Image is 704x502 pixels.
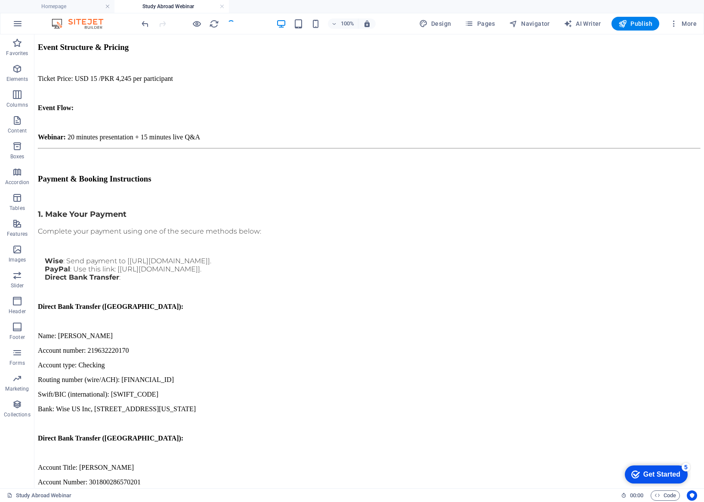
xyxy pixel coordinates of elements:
[416,17,455,31] div: Design (Ctrl+Alt+Y)
[5,179,29,186] p: Accordion
[7,231,28,237] p: Features
[209,18,219,29] button: reload
[9,256,26,263] p: Images
[9,308,26,315] p: Header
[636,492,637,499] span: :
[560,17,605,31] button: AI Writer
[140,19,150,29] i: Undo: Change text (Ctrl+Z)
[363,20,371,28] i: On resize automatically adjust zoom level to fit chosen device.
[328,18,358,29] button: 100%
[655,490,676,501] span: Code
[9,334,25,341] p: Footer
[9,360,25,366] p: Forms
[209,19,219,29] i: Reload page
[11,282,24,289] p: Slider
[461,17,498,31] button: Pages
[6,50,28,57] p: Favorites
[10,153,25,160] p: Boxes
[8,127,27,134] p: Content
[7,4,70,22] div: Get Started 5 items remaining, 0% complete
[687,490,697,501] button: Usercentrics
[670,19,697,28] span: More
[341,18,355,29] h6: 100%
[191,18,202,29] button: Click here to leave preview mode and continue editing
[9,205,25,212] p: Tables
[7,490,71,501] a: Click to cancel selection. Double-click to open Pages
[666,17,700,31] button: More
[114,2,229,11] h4: Study Abroad Webinar
[621,490,644,501] h6: Session time
[5,385,29,392] p: Marketing
[564,19,601,28] span: AI Writer
[465,19,495,28] span: Pages
[64,2,72,10] div: 5
[506,17,553,31] button: Navigator
[618,19,652,28] span: Publish
[4,411,30,418] p: Collections
[509,19,550,28] span: Navigator
[25,9,62,17] div: Get Started
[611,17,659,31] button: Publish
[6,102,28,108] p: Columns
[140,18,150,29] button: undo
[49,18,114,29] img: Editor Logo
[630,490,643,501] span: 00 00
[651,490,680,501] button: Code
[416,17,455,31] button: Design
[6,76,28,83] p: Elements
[419,19,451,28] span: Design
